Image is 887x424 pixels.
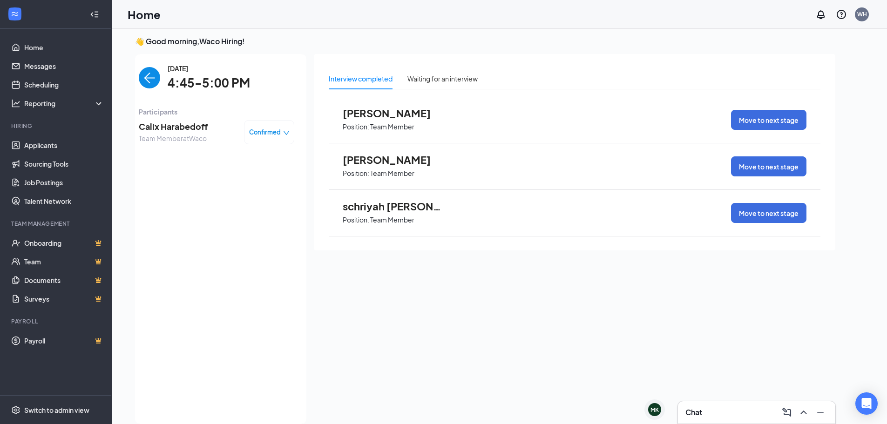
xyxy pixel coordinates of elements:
div: Waiting for an interview [407,74,478,84]
a: Talent Network [24,192,104,210]
button: back-button [139,67,160,88]
a: SurveysCrown [24,289,104,308]
span: schriyah [PERSON_NAME] [343,200,445,212]
div: WH [857,10,867,18]
a: Job Postings [24,173,104,192]
div: Team Management [11,220,102,228]
span: Confirmed [249,128,281,137]
span: Calix Harabedoff [139,120,208,133]
button: Move to next stage [731,156,806,176]
span: Team Member at Waco [139,133,208,143]
div: Interview completed [329,74,393,84]
span: [PERSON_NAME] [343,154,445,166]
h1: Home [128,7,161,22]
a: OnboardingCrown [24,234,104,252]
a: Home [24,38,104,57]
button: Move to next stage [731,203,806,223]
p: Team Member [370,215,414,224]
span: [DATE] [168,63,250,74]
a: Applicants [24,136,104,155]
div: MK [650,406,659,414]
a: Messages [24,57,104,75]
svg: ComposeMessage [781,407,792,418]
a: Sourcing Tools [24,155,104,173]
h3: Chat [685,407,702,417]
div: Payroll [11,317,102,325]
svg: Settings [11,405,20,415]
button: Minimize [813,405,828,420]
a: DocumentsCrown [24,271,104,289]
p: Position: [343,122,369,131]
button: Move to next stage [731,110,806,130]
p: Position: [343,169,369,178]
p: Position: [343,215,369,224]
svg: Collapse [90,10,99,19]
a: Scheduling [24,75,104,94]
div: Switch to admin view [24,405,89,415]
svg: Notifications [815,9,826,20]
svg: Analysis [11,99,20,108]
span: 4:45-5:00 PM [168,74,250,93]
span: Participants [139,107,294,117]
svg: WorkstreamLogo [10,9,20,19]
h3: 👋 Good morning, Waco Hiring ! [135,36,835,47]
a: TeamCrown [24,252,104,271]
span: [PERSON_NAME] [343,107,445,119]
span: down [283,130,290,136]
svg: QuestionInfo [836,9,847,20]
svg: Minimize [815,407,826,418]
p: Team Member [370,169,414,178]
button: ChevronUp [796,405,811,420]
div: Reporting [24,99,104,108]
svg: ChevronUp [798,407,809,418]
button: ComposeMessage [779,405,794,420]
div: Hiring [11,122,102,130]
p: Team Member [370,122,414,131]
div: Open Intercom Messenger [855,392,878,415]
a: PayrollCrown [24,331,104,350]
